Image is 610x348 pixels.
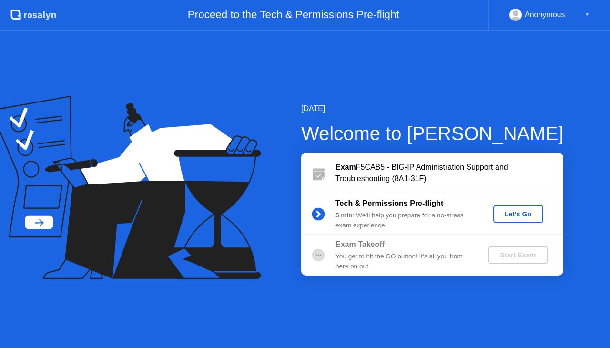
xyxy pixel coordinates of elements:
[497,210,539,218] div: Let's Go
[335,199,443,207] b: Tech & Permissions Pre-flight
[488,246,547,264] button: Start Exam
[525,9,565,21] div: Anonymous
[301,119,564,148] div: Welcome to [PERSON_NAME]
[335,252,473,271] div: You get to hit the GO button! It’s all you from here on out
[335,240,385,248] b: Exam Takeoff
[335,163,356,171] b: Exam
[301,103,564,114] div: [DATE]
[335,211,473,230] div: : We’ll help you prepare for a no-stress exam experience
[335,162,563,184] div: F5CAB5 - BIG-IP Administration Support and Troubleshooting (8A1-31F)
[492,251,543,259] div: Start Exam
[335,212,353,219] b: 5 min
[493,205,543,223] button: Let's Go
[585,9,590,21] div: ▼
